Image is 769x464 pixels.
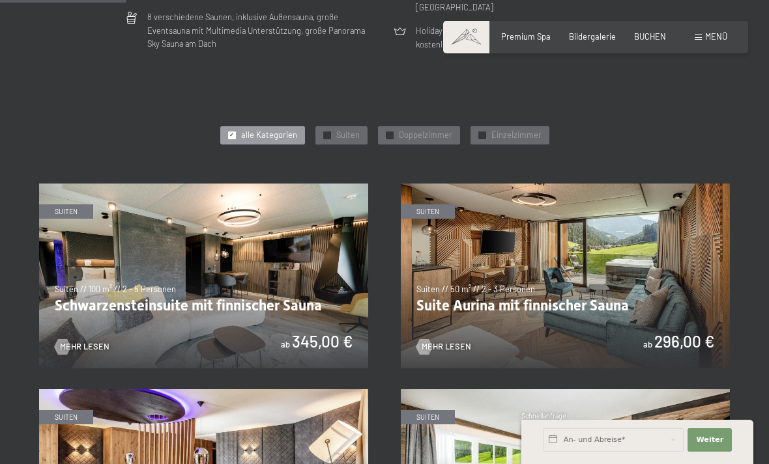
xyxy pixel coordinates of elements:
span: ✓ [325,131,329,139]
span: Weiter [696,435,723,445]
a: Chaletsuite mit Bio-Sauna [401,389,730,396]
img: Suite Aurina mit finnischer Sauna [401,184,730,368]
a: Romantic Suite mit Bio-Sauna [39,389,368,396]
button: Weiter [688,428,732,452]
img: Schwarzensteinsuite mit finnischer Sauna [39,184,368,368]
span: ✓ [387,131,392,139]
span: Suiten [336,130,360,141]
span: Menü [705,31,727,42]
span: ✓ [229,131,234,139]
span: Schnellanfrage [521,412,566,420]
span: ✓ [480,131,484,139]
p: HolidayPass Premium – Bus und Bahn in [GEOGRAPHIC_DATA] kostenlos nutzen [416,24,645,51]
p: 8 verschiedene Saunen, inklusive Außensauna, große Eventsauna mit Multimedia Unterstützung, große... [147,10,377,50]
a: BUCHEN [634,31,666,42]
a: Bildergalerie [569,31,616,42]
span: Einzelzimmer [491,130,542,141]
span: Mehr Lesen [60,341,109,353]
span: alle Kategorien [241,130,297,141]
a: Suite Aurina mit finnischer Sauna [401,184,730,190]
span: Mehr Lesen [422,341,471,353]
a: Premium Spa [501,31,551,42]
a: Mehr Lesen [416,341,471,353]
a: Schwarzensteinsuite mit finnischer Sauna [39,184,368,190]
a: Mehr Lesen [55,341,109,353]
span: Doppelzimmer [399,130,452,141]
